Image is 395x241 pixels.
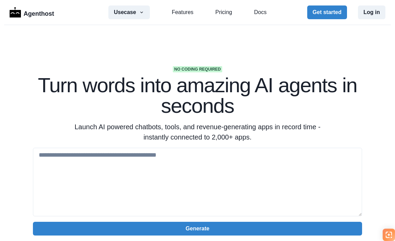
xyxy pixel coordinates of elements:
[10,7,21,17] img: Logo
[172,8,193,16] a: Features
[358,5,385,19] button: Log in
[24,7,54,19] p: Agenthost
[33,222,362,236] button: Generate
[307,5,347,19] button: Get started
[33,75,362,116] h1: Turn words into amazing AI agents in seconds
[108,5,150,19] button: Usecase
[254,8,266,16] a: Docs
[10,7,54,19] a: LogoAgenthost
[66,122,329,142] p: Launch AI powered chatbots, tools, and revenue-generating apps in record time - instantly connect...
[173,66,222,72] span: No coding required
[215,8,232,16] a: Pricing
